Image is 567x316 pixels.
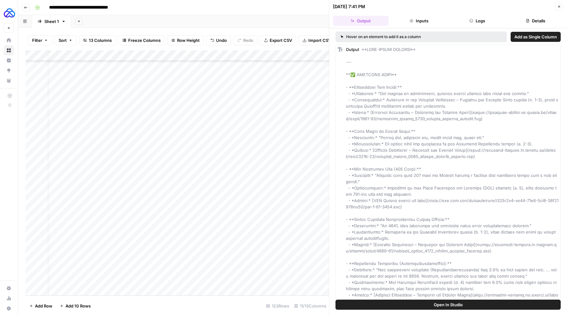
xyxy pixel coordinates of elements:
[206,35,231,45] button: Undo
[507,16,563,26] button: Details
[335,300,561,310] button: Open In Studio
[216,37,227,43] span: Undo
[292,301,329,311] div: 11/13 Columns
[89,37,112,43] span: 13 Columns
[511,32,561,42] button: Add as Single Column
[79,35,116,45] button: 13 Columns
[4,65,14,76] a: Opportunities
[118,35,165,45] button: Freeze Columns
[233,35,257,45] button: Redo
[4,45,14,55] a: Browse
[391,16,447,26] button: Inputs
[4,76,14,86] a: Your Data
[4,55,14,65] a: Insights
[4,283,14,293] a: Settings
[56,301,94,311] button: Add 10 Rows
[4,7,15,19] img: AUQ Logo
[44,18,59,25] div: Sheet 1
[4,35,14,45] a: Home
[341,34,461,40] div: Hover on an element to add it as a column
[4,303,14,313] button: Help + Support
[32,37,42,43] span: Filter
[28,35,52,45] button: Filter
[346,47,359,52] span: Output
[26,301,56,311] button: Add Row
[270,37,292,43] span: Export CSV
[299,35,335,45] button: Import CSV
[177,37,200,43] span: Row Height
[4,5,14,21] button: Workspace: AUQ
[308,37,331,43] span: Import CSV
[333,16,389,26] button: Output
[243,37,253,43] span: Redo
[264,301,292,311] div: 123 Rows
[59,37,67,43] span: Sort
[32,15,71,28] a: Sheet 1
[54,35,77,45] button: Sort
[514,34,557,40] span: Add as Single Column
[4,293,14,303] a: Usage
[260,35,296,45] button: Export CSV
[66,303,91,309] span: Add 10 Rows
[128,37,161,43] span: Freeze Columns
[35,303,52,309] span: Add Row
[333,3,365,10] div: [DATE] 7:41 PM
[434,302,463,308] span: Open In Studio
[450,16,505,26] button: Logs
[167,35,204,45] button: Row Height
